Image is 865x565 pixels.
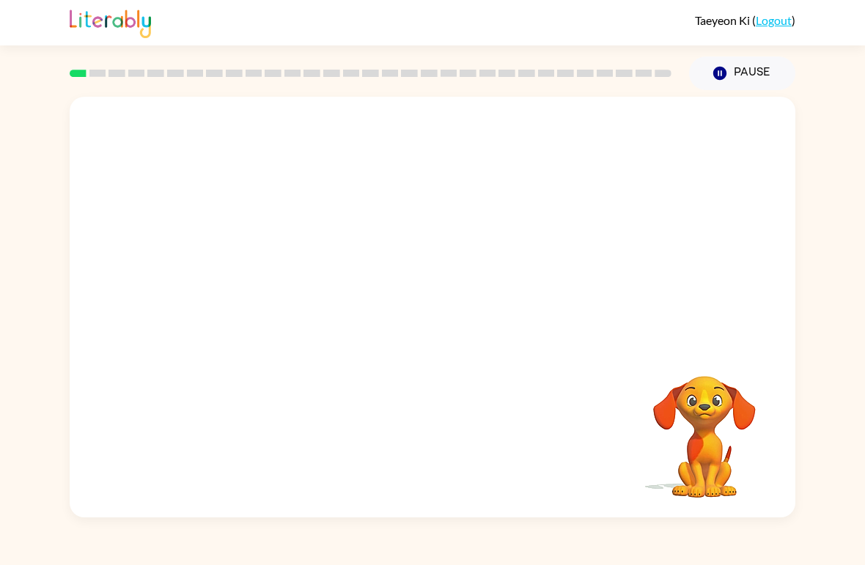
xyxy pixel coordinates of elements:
[689,56,795,90] button: Pause
[695,13,795,27] div: ( )
[756,13,792,27] a: Logout
[631,353,778,500] video: Your browser must support playing .mp4 files to use Literably. Please try using another browser.
[70,6,151,38] img: Literably
[695,13,752,27] span: Taeyeon Ki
